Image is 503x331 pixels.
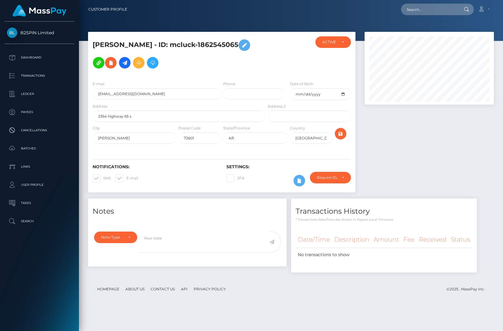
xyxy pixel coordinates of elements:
div: Require ID/Selfie Verification [317,175,337,180]
span: B2SPIN Limited [5,30,74,35]
button: Require ID/Selfie Verification [310,172,351,183]
p: Links [7,162,72,171]
p: User Profile [7,180,72,189]
a: Customer Profile [88,3,127,16]
label: SMS [93,174,111,182]
h4: Notes [93,206,282,217]
p: Taxes [7,199,72,208]
a: Search [5,214,74,229]
button: Note Type [94,232,137,243]
th: Status [449,231,472,248]
th: Received [417,231,449,248]
a: Payees [5,105,74,120]
th: Description [332,231,372,248]
a: Links [5,159,74,174]
label: Country [290,125,305,131]
a: About Us [123,284,147,294]
input: Search... [401,4,458,15]
div: © 2025 , MassPay Inc. [447,286,489,293]
label: 2FA [226,174,244,182]
label: Address [93,104,107,109]
p: Payees [7,108,72,117]
p: Dashboard [7,53,72,62]
label: Postal Code [178,125,201,131]
th: Fee [401,231,417,248]
p: Batches [7,144,72,153]
div: ACTIVE [322,40,337,45]
h6: Settings: [226,164,351,169]
label: State/Province [223,125,250,131]
a: User Profile [5,177,74,192]
div: Note Type [101,235,123,240]
p: Transactions [7,71,72,80]
a: Initiate Payout [119,57,131,69]
button: ACTIVE [315,36,351,48]
td: No transactions to show [296,248,472,262]
a: Privacy Policy [191,284,228,294]
a: Cancellations [5,123,74,138]
h5: [PERSON_NAME] - ID: mcluck-1862545065 [93,36,262,72]
h6: Notifications: [93,164,217,169]
a: API [178,284,190,294]
p: Ledger [7,89,72,99]
a: Contact Us [148,284,177,294]
th: Date/Time [296,231,332,248]
label: Date of Birth [290,81,313,87]
img: MassPay Logo [12,5,66,17]
label: City [93,125,100,131]
p: Cancellations [7,126,72,135]
label: Phone [223,81,235,87]
label: E-mail [116,174,138,182]
a: Transactions [5,68,74,83]
p: * Transactions date/time are shown in payee's local timezone [296,217,472,222]
label: E-mail [93,81,104,87]
a: Dashboard [5,50,74,65]
p: Search [7,217,72,226]
label: Address 2 [268,104,286,109]
img: B2SPIN Limited [7,28,17,38]
a: Batches [5,141,74,156]
a: Homepage [95,284,122,294]
h4: Transactions History [296,206,472,217]
a: Ledger [5,86,74,102]
a: Taxes [5,196,74,211]
th: Amount [372,231,401,248]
